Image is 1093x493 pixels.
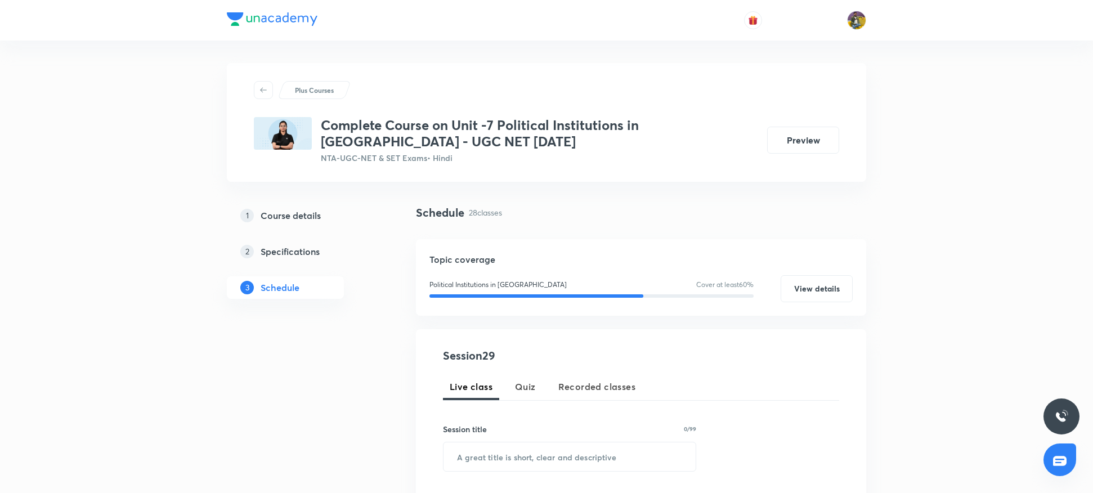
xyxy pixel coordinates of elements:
a: 2Specifications [227,240,380,263]
p: Plus Courses [295,85,334,95]
p: 2 [240,245,254,258]
p: Political Institutions in [GEOGRAPHIC_DATA] [429,280,567,290]
h3: Complete Course on Unit -7 Political Institutions in [GEOGRAPHIC_DATA] - UGC NET [DATE] [321,117,758,150]
h5: Specifications [261,245,320,258]
img: sajan k [847,11,866,30]
span: Live class [450,380,492,393]
span: Quiz [515,380,536,393]
h5: Schedule [261,281,299,294]
h5: Course details [261,209,321,222]
img: ttu [1055,410,1068,423]
a: Company Logo [227,12,317,29]
p: 3 [240,281,254,294]
p: NTA-UGC-NET & SET Exams • Hindi [321,152,758,164]
h4: Session 29 [443,347,648,364]
button: Preview [767,127,839,154]
button: avatar [744,11,762,29]
p: Cover at least 60 % [696,280,754,290]
a: 1Course details [227,204,380,227]
h5: Topic coverage [429,253,853,266]
input: A great title is short, clear and descriptive [444,442,696,471]
p: 0/99 [684,426,696,432]
h4: Schedule [416,204,464,221]
img: 463AA2EA-9884-497E-A149-79CF24433E3E_plus.png [254,117,312,150]
img: Company Logo [227,12,317,26]
p: 1 [240,209,254,222]
img: avatar [748,15,758,25]
button: View details [781,275,853,302]
p: 28 classes [469,207,502,218]
span: Recorded classes [558,380,635,393]
h6: Session title [443,423,487,435]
